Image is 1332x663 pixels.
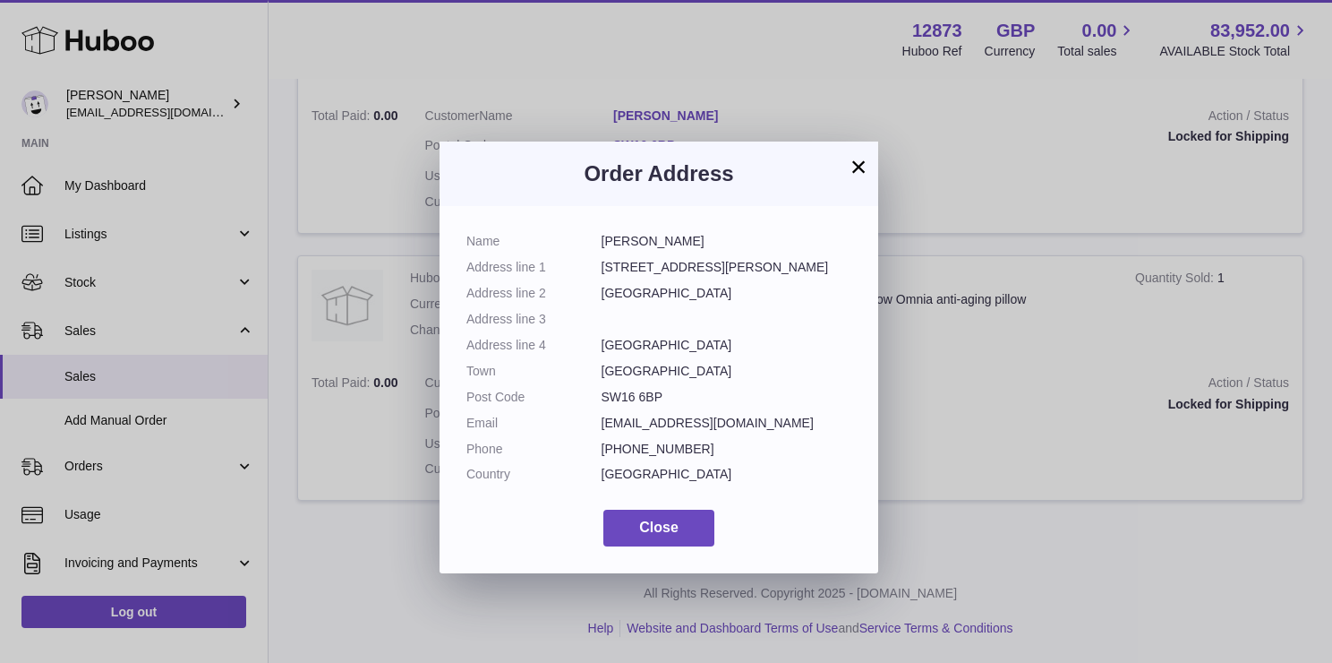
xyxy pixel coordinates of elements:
[602,415,852,432] dd: [EMAIL_ADDRESS][DOMAIN_NAME]
[603,510,714,547] button: Close
[466,233,602,250] dt: Name
[466,159,851,188] h3: Order Address
[466,466,602,483] dt: Country
[848,156,869,177] button: ×
[466,363,602,380] dt: Town
[602,337,852,354] dd: [GEOGRAPHIC_DATA]
[602,259,852,276] dd: [STREET_ADDRESS][PERSON_NAME]
[466,337,602,354] dt: Address line 4
[602,363,852,380] dd: [GEOGRAPHIC_DATA]
[466,311,602,328] dt: Address line 3
[466,285,602,302] dt: Address line 2
[602,441,852,458] dd: [PHONE_NUMBER]
[602,233,852,250] dd: [PERSON_NAME]
[466,441,602,458] dt: Phone
[602,389,852,406] dd: SW16 6BP
[602,285,852,302] dd: [GEOGRAPHIC_DATA]
[466,389,602,406] dt: Post Code
[466,415,602,432] dt: Email
[466,259,602,276] dt: Address line 1
[602,466,852,483] dd: [GEOGRAPHIC_DATA]
[639,520,679,535] span: Close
